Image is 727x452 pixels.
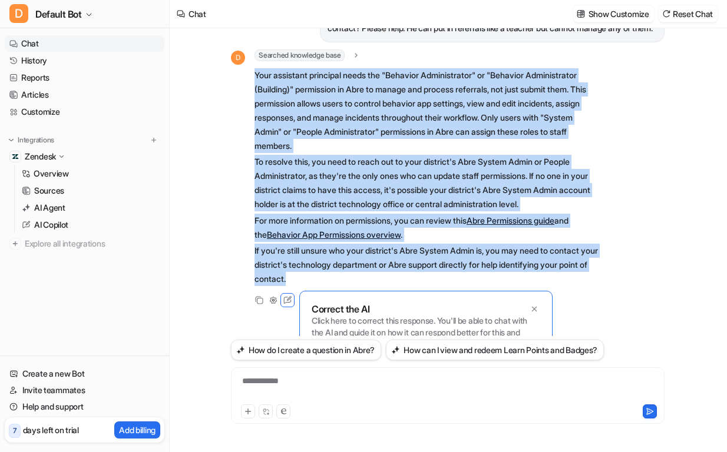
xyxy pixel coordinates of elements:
button: Integrations [5,134,58,146]
p: AI Copilot [34,219,68,231]
p: Sources [34,185,64,197]
a: Articles [5,87,164,103]
a: Behavior App Permissions overview [267,230,401,240]
p: Correct the AI [312,303,369,315]
a: Chat [5,35,164,52]
p: For more information on permissions, you can review this and the . [255,214,599,242]
p: Show Customize [589,8,649,20]
img: reset [662,9,670,18]
img: explore all integrations [9,238,21,250]
img: customize [577,9,585,18]
p: If you're still unsure who your district's Abre System Admin is, you may need to contact your dis... [255,244,599,286]
a: History [5,52,164,69]
a: Reports [5,69,164,86]
img: menu_add.svg [150,136,158,144]
p: To resolve this, you need to reach out to your district's Abre System Admin or People Administrat... [255,155,599,211]
p: Your assistant principal needs the "Behavior Administrator" or "Behavior Administrator (Building)... [255,68,599,153]
a: Sources [17,182,164,199]
p: Overview [34,168,69,180]
p: Add billing [119,424,156,436]
img: Zendesk [12,153,19,160]
a: Create a new Bot [5,365,164,382]
p: days left on trial [23,424,79,436]
span: Explore all integrations [25,234,160,253]
a: AI Copilot [17,217,164,233]
a: Customize [5,104,164,120]
p: Integrations [18,135,54,145]
button: How do I create a question in Abre? [231,340,381,360]
span: Default Bot [35,6,82,22]
p: Click here to correct this response. You'll be able to chat with the AI and guide it on how it ca... [312,315,540,350]
span: D [9,4,28,23]
button: Show Customize [573,5,654,22]
span: D [231,51,245,65]
a: AI Agent [17,200,164,216]
span: Searched knowledge base [255,49,345,61]
button: Add billing [114,421,160,438]
a: Invite teammates [5,382,164,398]
img: expand menu [7,136,15,144]
p: AI Agent [34,202,65,214]
button: Reset Chat [659,5,718,22]
button: How can I view and redeem Learn Points and Badges? [386,340,604,360]
a: Abre Permissions guide [467,215,554,225]
p: 7 [13,426,16,436]
a: Explore all integrations [5,235,164,252]
a: Help and support [5,398,164,415]
div: Chat [189,8,206,20]
a: Overview [17,165,164,182]
p: Zendesk [25,151,56,162]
